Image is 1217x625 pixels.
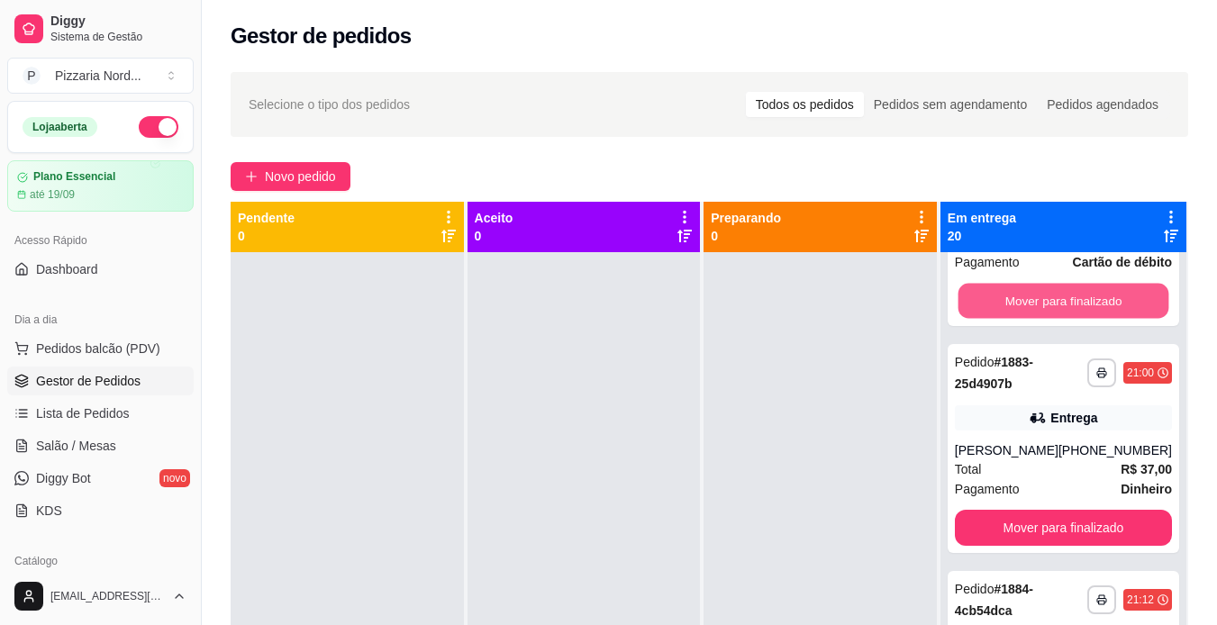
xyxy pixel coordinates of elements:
p: 0 [711,227,781,245]
span: Dashboard [36,260,98,278]
p: Aceito [475,209,513,227]
span: Pagamento [955,479,1020,499]
span: Selecione o tipo dos pedidos [249,95,410,114]
span: Pedidos balcão (PDV) [36,340,160,358]
strong: Dinheiro [1121,482,1172,496]
button: Alterar Status [139,116,178,138]
strong: Cartão de débito [1073,255,1172,269]
div: Loja aberta [23,117,97,137]
span: plus [245,170,258,183]
div: Catálogo [7,547,194,575]
span: Novo pedido [265,167,336,186]
div: Pizzaria Nord ... [55,67,141,85]
a: KDS [7,496,194,525]
div: Todos os pedidos [746,92,864,117]
a: Plano Essencialaté 19/09 [7,160,194,212]
strong: R$ 37,00 [1121,462,1172,476]
span: Pagamento [955,252,1020,272]
span: Gestor de Pedidos [36,372,141,390]
span: KDS [36,502,62,520]
p: 0 [475,227,513,245]
a: Gestor de Pedidos [7,367,194,395]
div: Pedidos sem agendamento [864,92,1037,117]
p: 0 [238,227,295,245]
div: Dia a dia [7,305,194,334]
div: 21:12 [1127,593,1154,607]
span: Lista de Pedidos [36,404,130,422]
h2: Gestor de pedidos [231,22,412,50]
p: Preparando [711,209,781,227]
a: Lista de Pedidos [7,399,194,428]
div: Pedidos agendados [1037,92,1168,117]
button: Select a team [7,58,194,94]
button: Pedidos balcão (PDV) [7,334,194,363]
span: Diggy Bot [36,469,91,487]
span: Salão / Mesas [36,437,116,455]
a: Diggy Botnovo [7,464,194,493]
p: Pendente [238,209,295,227]
div: Acesso Rápido [7,226,194,255]
span: [EMAIL_ADDRESS][DOMAIN_NAME] [50,589,165,603]
a: Dashboard [7,255,194,284]
span: P [23,67,41,85]
span: Total [955,459,982,479]
div: Entrega [1050,409,1097,427]
button: Mover para finalizado [958,284,1168,319]
a: DiggySistema de Gestão [7,7,194,50]
strong: # 1883-25d4907b [955,355,1033,391]
p: 20 [948,227,1016,245]
span: Pedido [955,355,994,369]
div: [PHONE_NUMBER] [1058,441,1172,459]
button: Mover para finalizado [955,510,1172,546]
article: até 19/09 [30,187,75,202]
strong: # 1884-4cb54dca [955,582,1033,618]
article: Plano Essencial [33,170,115,184]
button: [EMAIL_ADDRESS][DOMAIN_NAME] [7,575,194,618]
span: Sistema de Gestão [50,30,186,44]
span: Diggy [50,14,186,30]
p: Em entrega [948,209,1016,227]
div: [PERSON_NAME] [955,441,1058,459]
a: Salão / Mesas [7,431,194,460]
button: Novo pedido [231,162,350,191]
span: Pedido [955,582,994,596]
div: 21:00 [1127,366,1154,380]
